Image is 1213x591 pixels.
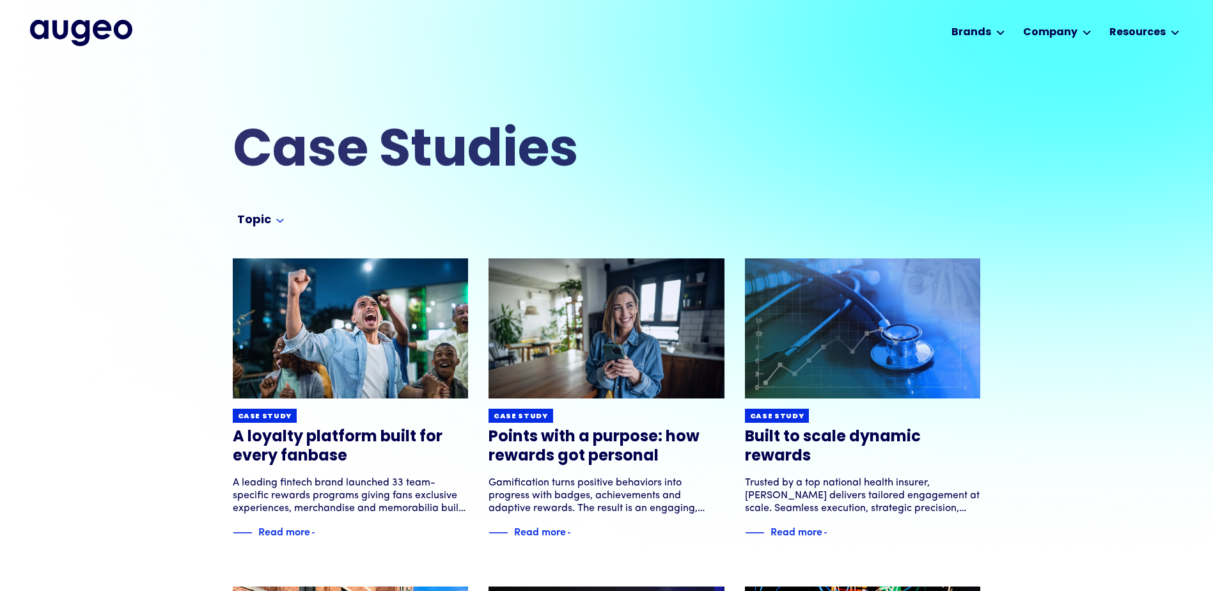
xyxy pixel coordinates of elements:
img: Blue decorative line [233,525,252,540]
div: Company [1023,25,1077,40]
div: Topic [237,213,271,228]
div: Trusted by a top national health insurer, [PERSON_NAME] delivers tailored engagement at scale. Se... [745,477,981,515]
div: Resources [1109,25,1166,40]
img: Blue decorative line [489,525,508,540]
div: Read more [771,523,822,539]
a: Case studyA loyalty platform built for every fanbaseA leading fintech brand launched 33 team-spec... [233,258,469,540]
h2: Case Studies [233,127,673,178]
a: Case studyBuilt to scale dynamic rewardsTrusted by a top national health insurer, [PERSON_NAME] d... [745,258,981,540]
img: Arrow symbol in bright blue pointing down to indicate an expanded section. [276,219,284,223]
a: home [30,20,132,45]
div: Case study [238,412,292,422]
div: Brands [951,25,991,40]
img: Blue text arrow [567,525,586,540]
div: A leading fintech brand launched 33 team-specific rewards programs giving fans exclusive experien... [233,477,469,515]
h3: A loyalty platform built for every fanbase [233,428,469,466]
h3: Points with a purpose: how rewards got personal [489,428,724,466]
div: Case study [494,412,548,422]
div: Gamification turns positive behaviors into progress with badges, achievements and adaptive reward... [489,477,724,515]
div: Read more [514,523,566,539]
img: Augeo's full logo in midnight blue. [30,20,132,45]
a: Case studyPoints with a purpose: how rewards got personalGamification turns positive behaviors in... [489,258,724,540]
img: Blue text arrow [311,525,331,540]
div: Case study [750,412,804,422]
img: Blue decorative line [745,525,764,540]
h3: Built to scale dynamic rewards [745,428,981,466]
img: Blue text arrow [824,525,843,540]
div: Read more [258,523,310,539]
